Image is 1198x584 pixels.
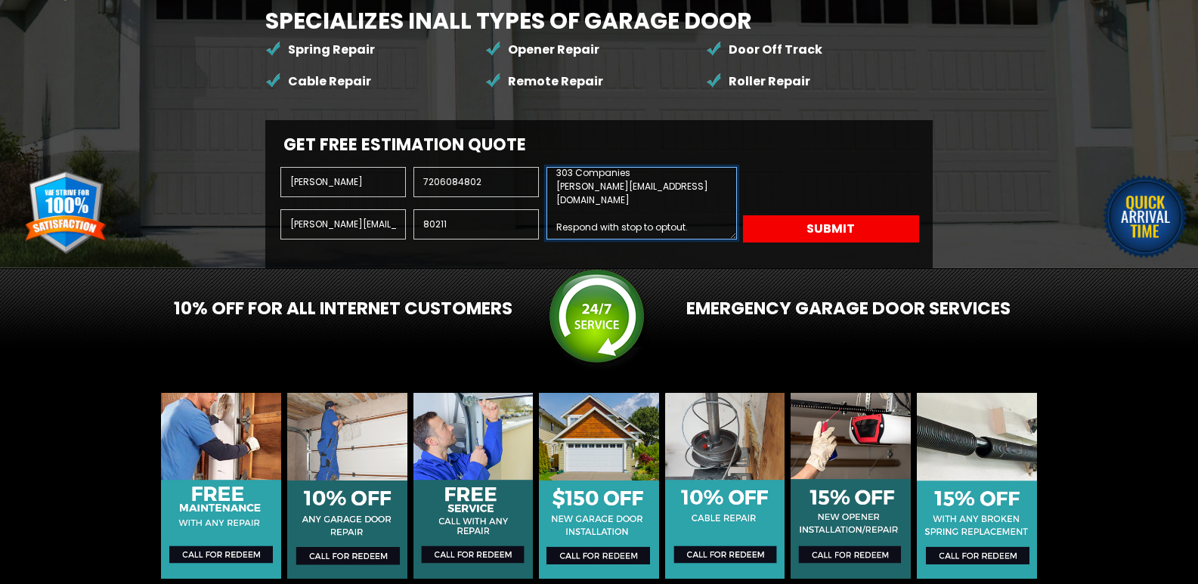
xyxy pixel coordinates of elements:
li: Remote Repair [485,66,706,97]
h2: Get Free Estimation Quote [273,135,926,155]
img: c5.jpg [665,393,785,579]
button: Submit [743,215,919,243]
iframe: reCAPTCHA [743,167,920,212]
li: Roller Repair [706,66,927,97]
li: Spring Repair [265,34,486,66]
img: c2.jpg [287,393,407,579]
img: srv.png [547,268,651,372]
li: Opener Repair [485,34,706,66]
li: Cable Repair [265,66,486,97]
img: c6.jpg [413,393,534,579]
input: Phone [413,167,539,197]
img: c3.jpg [539,393,659,579]
input: Name [280,167,406,197]
h2: 10% OFF For All Internet Customers [157,298,512,320]
input: Zip [413,209,539,239]
h2: Emergency Garage Door services [686,298,1042,320]
img: c7.jpg [161,393,281,579]
img: c4.jpg [791,393,911,579]
input: Enter email [280,209,406,239]
b: Specializes in [265,5,752,37]
li: Door Off Track [706,34,927,66]
img: c1.jpg [917,393,1037,579]
span: All Types of Garage Door [432,5,752,37]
